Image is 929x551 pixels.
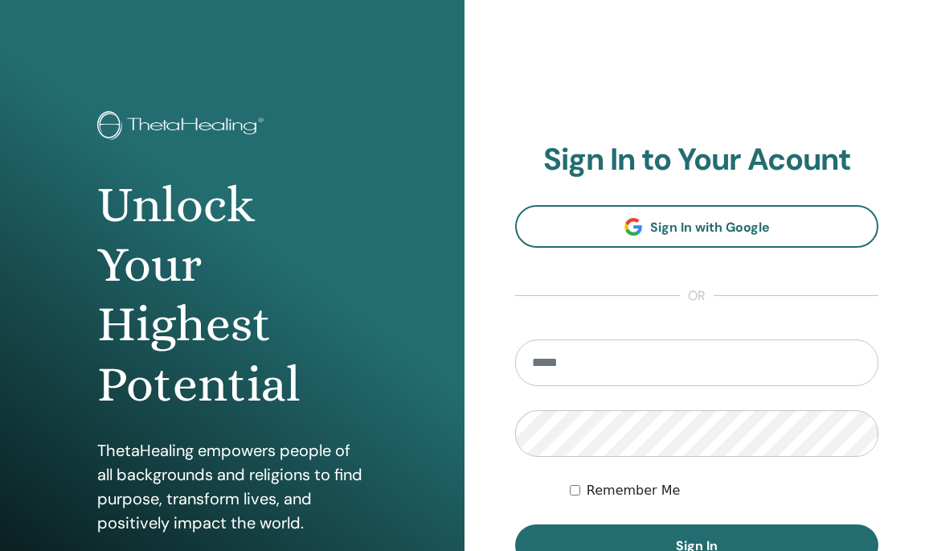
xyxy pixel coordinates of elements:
span: Sign In with Google [650,219,770,236]
h2: Sign In to Your Acount [515,142,878,179]
label: Remember Me [587,481,681,500]
p: ThetaHealing empowers people of all backgrounds and religions to find purpose, transform lives, a... [97,438,366,535]
div: Keep me authenticated indefinitely or until I manually logout [570,481,878,500]
span: or [680,286,714,306]
h1: Unlock Your Highest Potential [97,175,366,415]
a: Sign In with Google [515,205,878,248]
